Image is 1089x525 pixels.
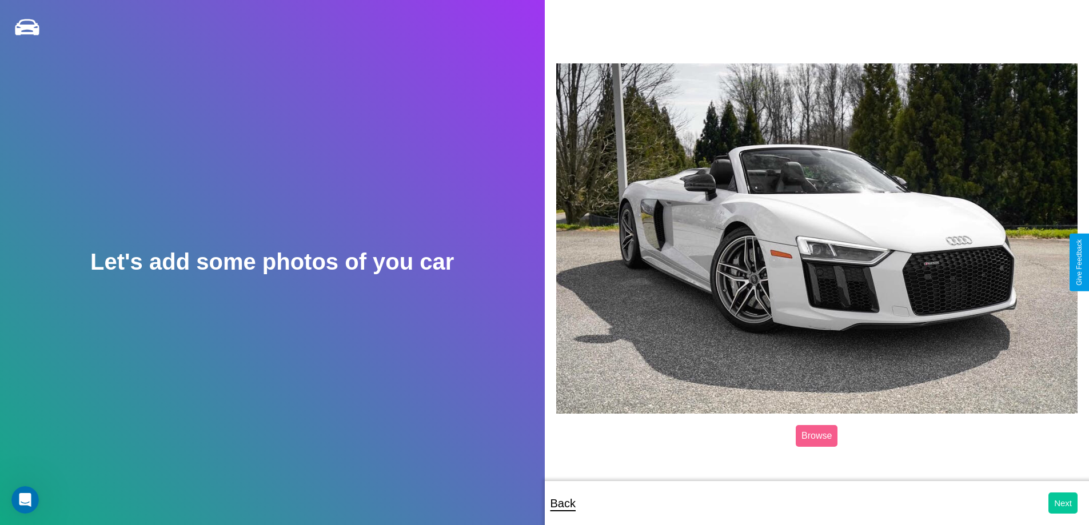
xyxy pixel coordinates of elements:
[796,425,837,447] label: Browse
[11,486,39,514] iframe: Intercom live chat
[90,249,454,275] h2: Let's add some photos of you car
[551,493,576,514] p: Back
[1075,239,1083,286] div: Give Feedback
[556,63,1078,414] img: posted
[1048,492,1078,514] button: Next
